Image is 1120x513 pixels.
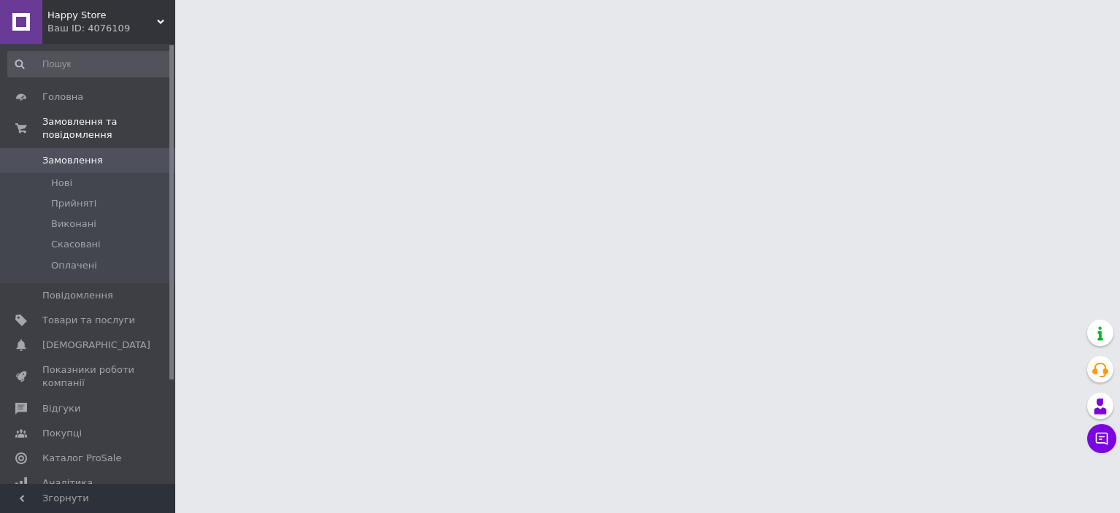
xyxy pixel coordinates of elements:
[42,154,103,167] span: Замовлення
[42,427,82,440] span: Покупці
[51,238,101,251] span: Скасовані
[51,259,97,272] span: Оплачені
[51,217,96,231] span: Виконані
[42,477,93,490] span: Аналітика
[42,402,80,415] span: Відгуки
[47,22,175,35] div: Ваш ID: 4076109
[42,90,83,104] span: Головна
[42,115,175,142] span: Замовлення та повідомлення
[42,289,113,302] span: Повідомлення
[51,177,72,190] span: Нові
[42,314,135,327] span: Товари та послуги
[42,363,135,390] span: Показники роботи компанії
[47,9,157,22] span: Happy Store
[51,197,96,210] span: Прийняті
[1087,424,1116,453] button: Чат з покупцем
[42,339,150,352] span: [DEMOGRAPHIC_DATA]
[42,452,121,465] span: Каталог ProSale
[7,51,172,77] input: Пошук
